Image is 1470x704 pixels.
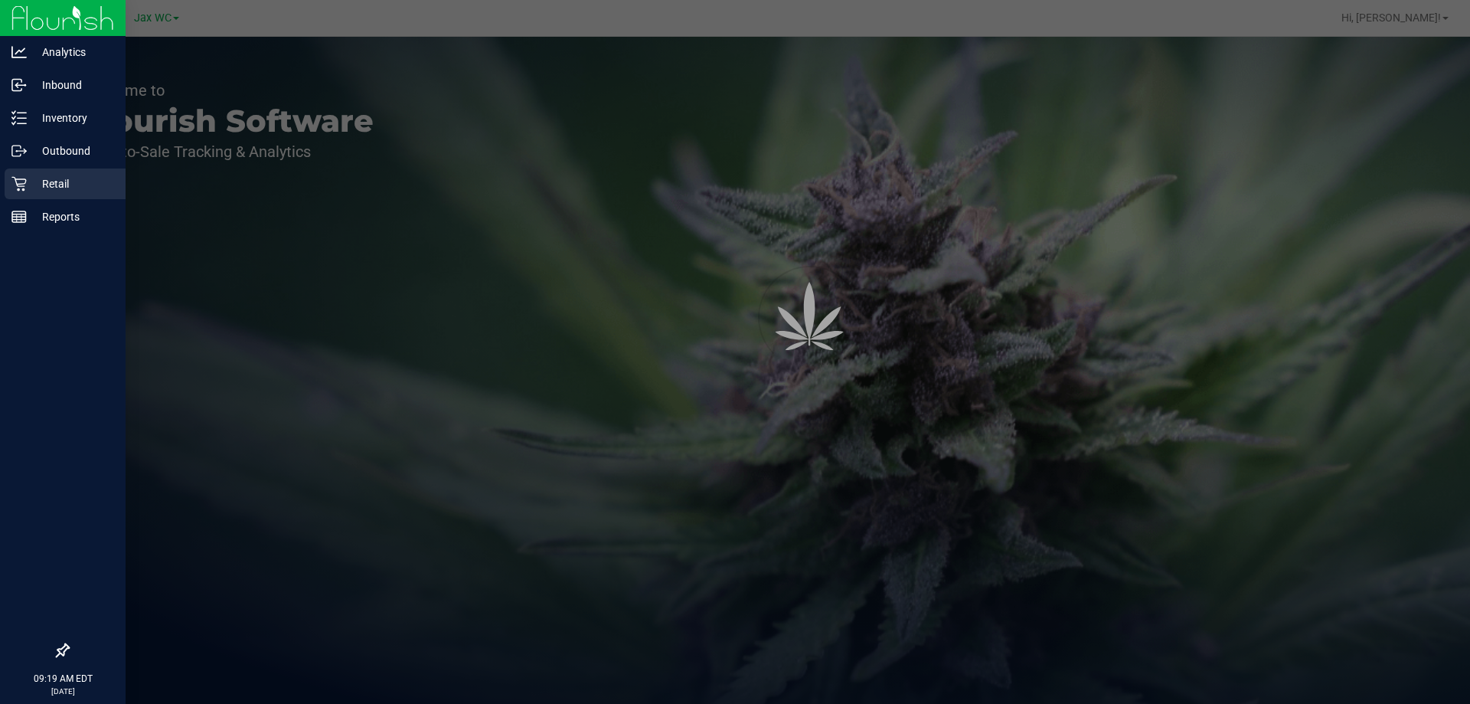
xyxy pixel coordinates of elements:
p: Retail [27,175,119,193]
p: [DATE] [7,686,119,697]
p: 09:19 AM EDT [7,672,119,686]
inline-svg: Inbound [11,77,27,93]
p: Outbound [27,142,119,160]
inline-svg: Outbound [11,143,27,159]
inline-svg: Inventory [11,110,27,126]
p: Analytics [27,43,119,61]
inline-svg: Reports [11,209,27,224]
p: Inventory [27,109,119,127]
p: Reports [27,208,119,226]
p: Inbound [27,76,119,94]
inline-svg: Analytics [11,44,27,60]
inline-svg: Retail [11,176,27,192]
